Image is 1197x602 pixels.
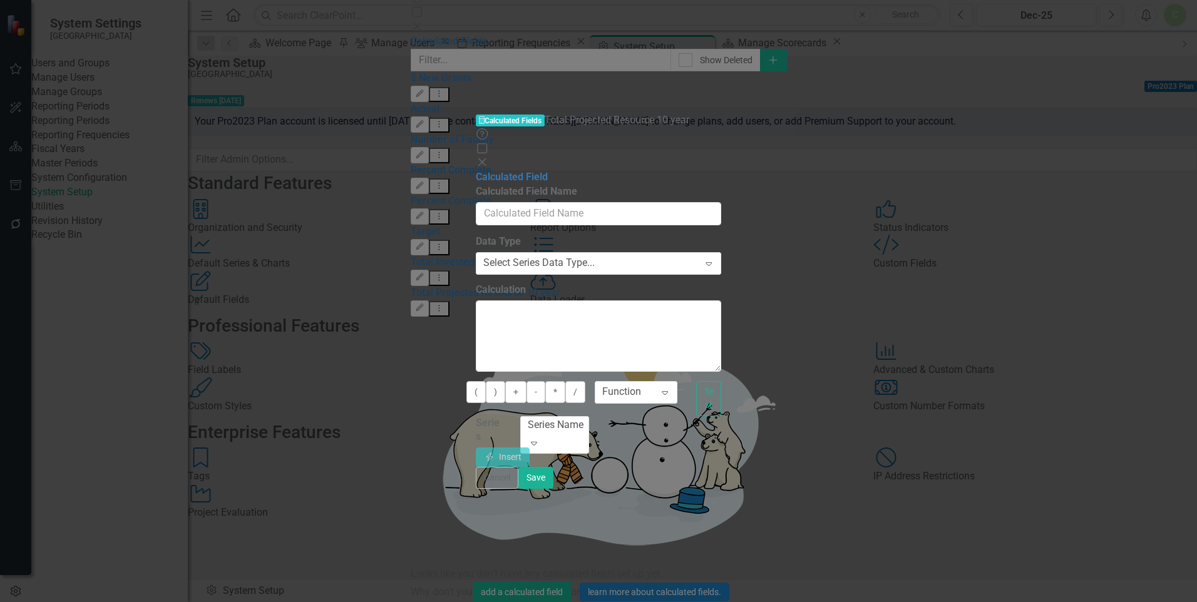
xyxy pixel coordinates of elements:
[476,202,721,225] input: Calculated Field Name
[602,385,641,399] div: Function
[476,115,545,126] span: Calculated Fields
[545,114,689,126] span: Total Projected Resource 10 year
[696,381,721,416] button: Test
[476,283,721,297] label: Calculation
[486,381,505,403] button: )
[505,381,527,403] button: +
[476,171,548,183] a: Calculated Field
[476,185,721,199] label: Calculated Field Name
[518,467,553,489] button: Save
[476,467,518,489] button: Cancel
[483,256,595,270] div: Select Series Data Type...
[476,447,530,467] button: Insert
[476,416,501,445] label: Series
[466,381,486,403] button: (
[565,381,585,403] button: /
[528,418,583,432] div: Series Name
[476,235,721,249] label: Data Type
[527,381,545,403] button: -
